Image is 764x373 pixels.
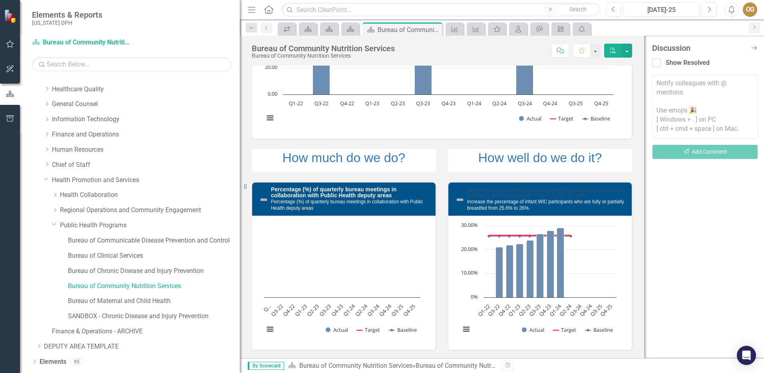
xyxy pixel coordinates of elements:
[68,236,240,245] a: Bureau of Communicable Disease Prevention and Control
[550,115,574,122] button: Show Target
[402,303,416,317] text: Q4-25
[456,222,621,342] svg: Interactive chart
[60,221,240,230] a: Public Health Programs
[558,303,573,318] text: Q2-24
[52,115,240,124] a: Information Technology
[416,100,430,107] text: Q3-23
[259,195,269,205] img: Not Defined
[416,362,529,369] div: Bureau of Community Nutrition Services
[68,251,240,261] a: Bureau of Clinical Services
[52,160,240,170] a: Chief of Staff
[497,303,511,317] text: Q4-22
[289,100,303,107] text: Q1-22
[666,58,710,68] div: Show Resolved
[456,222,624,342] div: Chart. Highcharts interactive chart.
[314,100,328,107] text: Q3-22
[467,100,481,107] text: Q1-24
[318,303,332,317] text: Q3-23
[507,303,522,317] text: Q1-23
[442,100,456,107] text: Q4-23
[44,342,240,351] a: DEPUTY AREA TEMPLATE
[496,247,503,298] path: Q3-22, 21.1. Actual.
[743,2,757,17] button: OG
[260,10,618,130] svg: Interactive chart
[271,199,423,211] small: Percentage (%) of quarterly bureau meetings in collaboration with Public Health deputy areas
[32,57,232,71] input: Search Below...
[486,303,501,317] text: Q3-22
[623,2,700,17] button: [DATE]-25
[265,324,276,335] button: View chart menu, Chart
[652,44,746,52] div: Discussion
[527,303,542,317] text: Q3-23
[578,303,593,318] text: Q4-24
[326,326,348,333] button: Show Actual
[527,241,534,298] path: Q2-23, 23.8. Actual.
[252,53,395,59] div: Bureau of Community Nutrition Services
[518,100,532,107] text: Q3-24
[467,199,624,211] small: Increase the percentage of infant WIC participants who are fully or partially breastfed from 25.6...
[269,303,284,317] text: Q3-22
[516,244,523,298] path: Q1-23, 22.4. Actual.
[461,221,478,229] text: 30.00%
[283,150,406,165] a: How much do we do?
[32,38,132,47] a: Bureau of Community Nutrition Services
[32,20,102,26] small: [US_STATE] DPH
[548,303,563,318] text: Q1-24
[487,234,573,237] g: Target, series 2 of 3. Line with 13 data points.
[568,303,583,318] text: Q3-24
[461,269,478,276] text: 10.00%
[52,130,240,139] a: Finance and Operations
[583,115,611,122] button: Show Baseline
[282,3,600,17] input: Search ClearPoint...
[553,326,577,333] button: Show Target
[52,176,240,185] a: Health Promotion and Services
[357,326,380,333] button: Show Target
[248,362,284,370] span: By Scorecard
[3,8,18,24] img: ClearPoint Strategy
[455,195,465,205] img: Not Defined
[60,206,240,215] a: Regional Operations and Community Engagement
[517,303,532,317] text: Q2-23
[737,346,756,365] div: Open Intercom Messenger
[478,150,602,165] a: How well do we do it?
[389,326,417,333] button: Show Baseline
[260,10,624,130] div: Chart. Highcharts interactive chart.
[569,100,583,107] text: Q3-25
[268,90,277,97] text: 0.00
[265,63,277,70] text: 20.00
[471,293,478,300] text: 0%
[558,4,598,15] button: Search
[519,115,541,122] button: Show Actual
[70,358,83,365] div: 95
[52,100,240,109] a: General Counsel
[365,100,379,107] text: Q1-23
[467,186,623,199] a: Increase the percentage of infant WIC participants who are fully or partially breastfed from 25.6...
[366,303,381,318] text: Q3-24
[260,222,424,342] svg: Interactive chart
[476,303,491,317] text: Q1-22
[265,112,276,124] button: View chart menu, Chart
[492,100,507,107] text: Q2-24
[52,327,240,336] a: Finance & Operations - ARCHIVE
[32,10,102,20] span: Elements & Reports
[313,37,330,94] path: Q3-22, 43. Actual.
[461,324,472,335] button: View chart menu, Chart
[354,303,369,318] text: Q2-24
[68,312,240,321] a: SANDBOX - Chronic Disease and Injury Prevention
[547,231,554,298] path: Q4-23, 27.9. Actual.
[652,144,758,159] button: Add Comment
[461,245,478,253] text: 20.00%
[390,303,404,317] text: Q3-25
[569,6,587,12] span: Search
[52,85,240,94] a: Healthcare Quality
[506,245,513,298] path: Q4-22, 21.8. Actual.
[52,145,240,154] a: Human Resources
[594,100,608,107] text: Q4-25
[262,303,273,313] text: Q…
[40,357,66,367] a: Elements
[252,44,395,53] div: Bureau of Community Nutrition Services
[293,303,308,317] text: Q1-23
[626,5,697,15] div: [DATE]-25
[342,303,357,318] text: Q1-24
